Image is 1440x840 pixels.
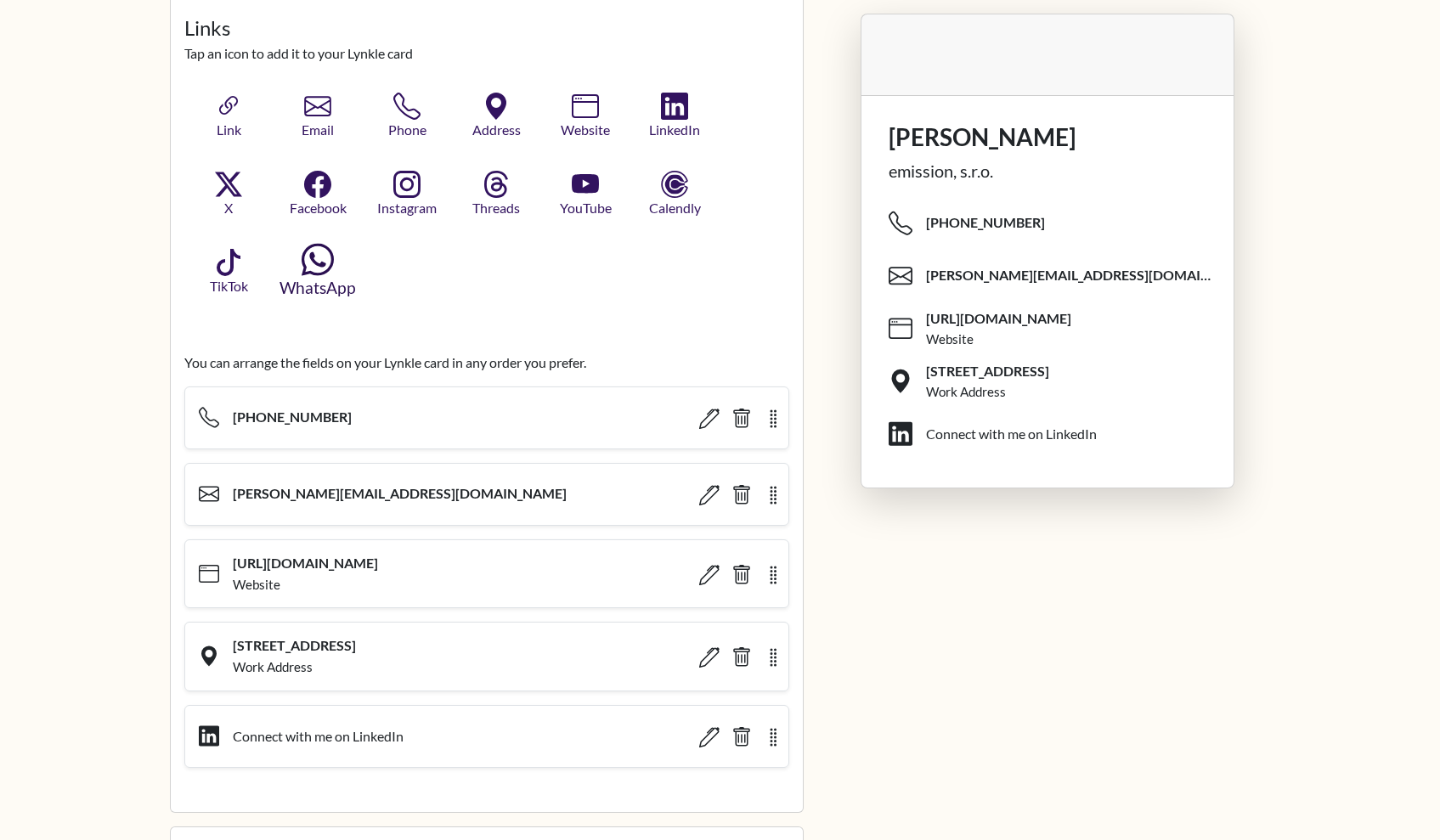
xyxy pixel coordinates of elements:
span: Address [461,120,531,140]
button: TikTok [188,247,269,298]
span: [STREET_ADDRESS] [926,362,1049,381]
span: X [194,198,263,218]
span: LinkedIn [640,120,709,140]
span: Instagram [372,198,442,218]
button: Phone [366,91,448,142]
span: [STREET_ADDRESS] [233,636,356,655]
span: Email [283,120,352,140]
span: YouTube [551,198,620,218]
div: Website [233,575,280,595]
div: Connect with me on LinkedIn [926,425,1097,445]
div: Connect with me on LinkedIn [184,705,789,768]
legend: Links [184,13,789,43]
span: Connect with me on LinkedIn [889,409,1220,461]
span: TikTok [194,276,263,296]
span: [PERSON_NAME][EMAIL_ADDRESS][DOMAIN_NAME] [889,251,1220,303]
button: Website [545,91,626,142]
span: WhatsApp [275,276,361,301]
div: [PERSON_NAME][EMAIL_ADDRESS][DOMAIN_NAME] [184,463,789,526]
button: Email [277,92,358,143]
div: [PHONE_NUMBER] [184,386,789,463]
span: Link [194,120,263,140]
div: [STREET_ADDRESS]Work Address [184,622,789,704]
span: [URL][DOMAIN_NAME] [926,309,1071,328]
span: [PHONE_NUMBER] [889,198,1220,251]
button: Threads [455,169,537,220]
button: Link [188,91,269,142]
div: emission, s.r.o. [889,159,1206,184]
div: [URL][DOMAIN_NAME]Website [184,539,789,622]
div: Connect with me on LinkedIn [184,705,789,781]
p: Tap an icon to add it to your Lynkle card [184,43,789,64]
div: [PHONE_NUMBER] [184,386,789,449]
button: WhatsApp [269,243,367,302]
button: Facebook [277,169,359,220]
button: LinkedIn [634,91,715,142]
span: [URL][DOMAIN_NAME] [233,554,378,572]
span: Facebook [283,198,353,218]
button: X [188,169,269,220]
span: [URL][DOMAIN_NAME]Website [889,303,1220,356]
button: YouTube [545,169,626,220]
div: Website [926,330,974,349]
span: [PHONE_NUMBER] [233,408,352,426]
span: [STREET_ADDRESS]Work Address [889,356,1220,409]
span: [PERSON_NAME][EMAIL_ADDRESS][DOMAIN_NAME] [233,484,567,503]
div: [PERSON_NAME][EMAIL_ADDRESS][DOMAIN_NAME] [184,463,789,539]
div: Connect with me on LinkedIn [233,726,404,747]
div: [STREET_ADDRESS]Work Address [184,622,789,691]
span: Threads [461,198,531,218]
div: Work Address [926,382,1006,402]
button: Instagram [366,169,448,220]
div: [URL][DOMAIN_NAME]Website [184,539,789,608]
div: Lynkle card preview [824,14,1271,530]
div: Work Address [233,657,313,677]
button: Calendly [634,169,715,220]
button: Address [455,91,537,142]
span: Website [551,120,620,140]
span: [PERSON_NAME][EMAIL_ADDRESS][DOMAIN_NAME] [926,266,1220,285]
span: [PHONE_NUMBER] [926,213,1045,232]
span: Phone [372,120,442,140]
span: Calendly [640,198,709,218]
p: You can arrange the fields on your Lynkle card in any order you prefer. [184,352,789,373]
h1: [PERSON_NAME] [889,123,1206,152]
